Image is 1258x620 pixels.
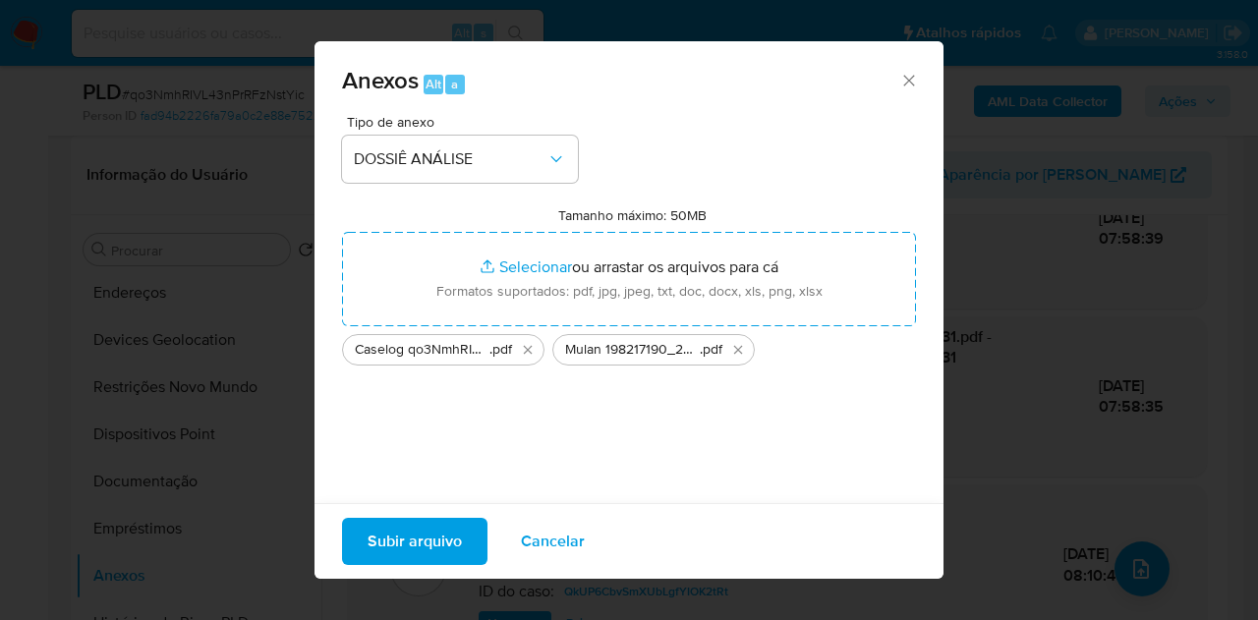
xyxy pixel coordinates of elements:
span: DOSSIÊ ANÁLISE [354,149,546,169]
button: DOSSIÊ ANÁLISE [342,136,578,183]
span: .pdf [489,340,512,360]
span: Mulan 198217190_2025_09_11_16_26_45 [565,340,700,360]
span: a [451,75,458,93]
span: Tipo de anexo [347,115,583,129]
span: Anexos [342,63,419,97]
span: Alt [426,75,441,93]
span: .pdf [700,340,722,360]
button: Fechar [899,71,917,88]
label: Tamanho máximo: 50MB [558,206,707,224]
span: Cancelar [521,520,585,563]
span: Subir arquivo [368,520,462,563]
ul: Arquivos selecionados [342,326,916,366]
button: Subir arquivo [342,518,487,565]
button: Excluir Caselog qo3NmhRIVL43nPrRFzNstYic_2025_09_11_16_27_09.pdf [516,338,540,362]
button: Excluir Mulan 198217190_2025_09_11_16_26_45.pdf [726,338,750,362]
button: Cancelar [495,518,610,565]
span: Caselog qo3NmhRIVL43nPrRFzNstYic_2025_09_11_16_27_09 [355,340,489,360]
